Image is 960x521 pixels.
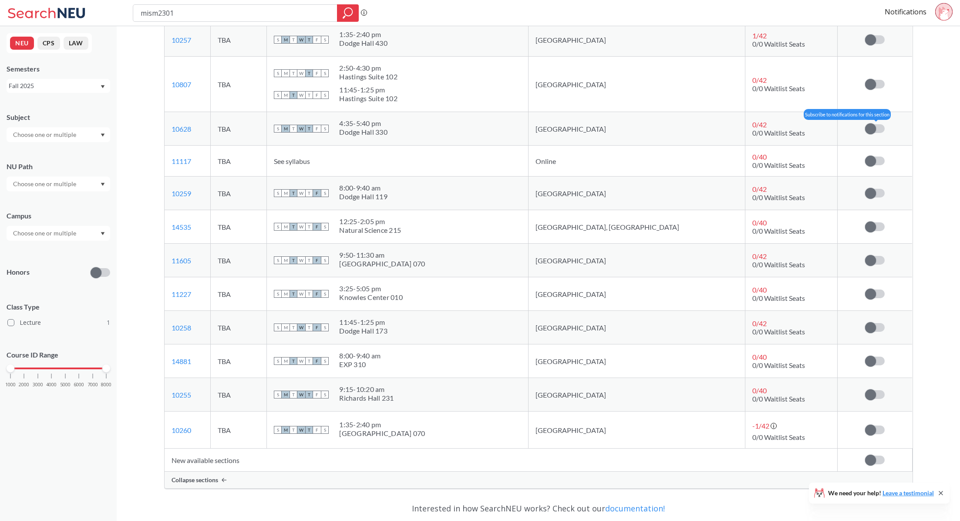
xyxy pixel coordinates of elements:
span: -1 / 42 [752,422,769,430]
span: M [282,223,290,231]
span: F [313,91,321,99]
td: [GEOGRAPHIC_DATA] [529,177,745,210]
span: T [305,391,313,398]
span: T [290,69,297,77]
span: 0/0 Waitlist Seats [752,361,805,369]
span: S [321,290,329,298]
label: Lecture [7,317,110,328]
span: S [274,290,282,298]
span: W [297,69,305,77]
span: M [282,125,290,133]
span: T [305,323,313,331]
td: [GEOGRAPHIC_DATA] [529,57,745,112]
span: S [274,91,282,99]
span: S [274,189,282,197]
div: 3:25 - 5:05 pm [339,284,403,293]
span: T [305,125,313,133]
span: S [321,323,329,331]
input: Choose one or multiple [9,129,82,140]
span: F [313,223,321,231]
span: S [321,223,329,231]
span: 0 / 40 [752,286,767,294]
td: TBA [211,344,267,378]
td: TBA [211,210,267,244]
span: S [274,357,282,365]
div: Dropdown arrow [7,127,110,142]
a: 14881 [172,357,191,365]
span: T [290,391,297,398]
span: T [290,256,297,264]
span: W [297,189,305,197]
span: 6000 [74,382,84,387]
span: T [290,125,297,133]
td: [GEOGRAPHIC_DATA] [529,23,745,57]
span: T [305,91,313,99]
span: 0 / 42 [752,319,767,327]
span: 4000 [46,382,57,387]
div: Dropdown arrow [7,177,110,191]
span: M [282,290,290,298]
span: 0/0 Waitlist Seats [752,433,805,441]
div: Dodge Hall 330 [339,128,387,136]
span: T [290,36,297,44]
a: 11227 [172,290,191,298]
svg: Dropdown arrow [101,85,105,89]
span: T [305,36,313,44]
div: Dodge Hall 119 [339,192,387,201]
span: 0/0 Waitlist Seats [752,193,805,201]
svg: Dropdown arrow [101,133,105,137]
span: F [313,391,321,398]
span: S [274,69,282,77]
a: 10259 [172,189,191,198]
td: New available sections [165,449,838,472]
span: 3000 [33,382,43,387]
div: Hastings Suite 102 [339,94,397,103]
span: M [282,36,290,44]
span: T [290,290,297,298]
span: T [305,223,313,231]
div: 11:45 - 1:25 pm [339,318,387,327]
span: F [313,69,321,77]
span: T [305,290,313,298]
span: 2000 [19,382,29,387]
div: 1:35 - 2:40 pm [339,30,387,39]
span: Class Type [7,302,110,312]
div: Hastings Suite 102 [339,72,397,81]
span: 1 / 42 [752,31,767,40]
div: 12:25 - 2:05 pm [339,217,401,226]
span: T [290,323,297,331]
span: 0/0 Waitlist Seats [752,129,805,137]
span: F [313,256,321,264]
div: Knowles Center 010 [339,293,403,302]
a: Notifications [885,7,926,17]
p: Honors [7,267,30,277]
svg: magnifying glass [343,7,353,19]
span: T [290,426,297,434]
span: 0 / 42 [752,185,767,193]
span: S [274,323,282,331]
td: [GEOGRAPHIC_DATA] [529,412,745,449]
span: T [305,256,313,264]
span: Collapse sections [172,476,218,484]
td: [GEOGRAPHIC_DATA] [529,244,745,277]
a: Leave a testimonial [883,489,934,497]
span: 0/0 Waitlist Seats [752,294,805,302]
span: 8000 [101,382,111,387]
svg: Dropdown arrow [101,183,105,186]
span: W [297,357,305,365]
td: TBA [211,23,267,57]
span: M [282,426,290,434]
span: 0 / 40 [752,386,767,395]
td: [GEOGRAPHIC_DATA] [529,378,745,412]
div: 1:35 - 2:40 pm [339,420,425,429]
span: W [297,223,305,231]
a: 10258 [172,323,191,332]
span: 0/0 Waitlist Seats [752,40,805,48]
span: 0/0 Waitlist Seats [752,227,805,235]
span: F [313,323,321,331]
td: TBA [211,57,267,112]
span: 0/0 Waitlist Seats [752,395,805,403]
span: 0/0 Waitlist Seats [752,260,805,269]
a: 11117 [172,157,191,165]
span: 0 / 40 [752,218,767,227]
